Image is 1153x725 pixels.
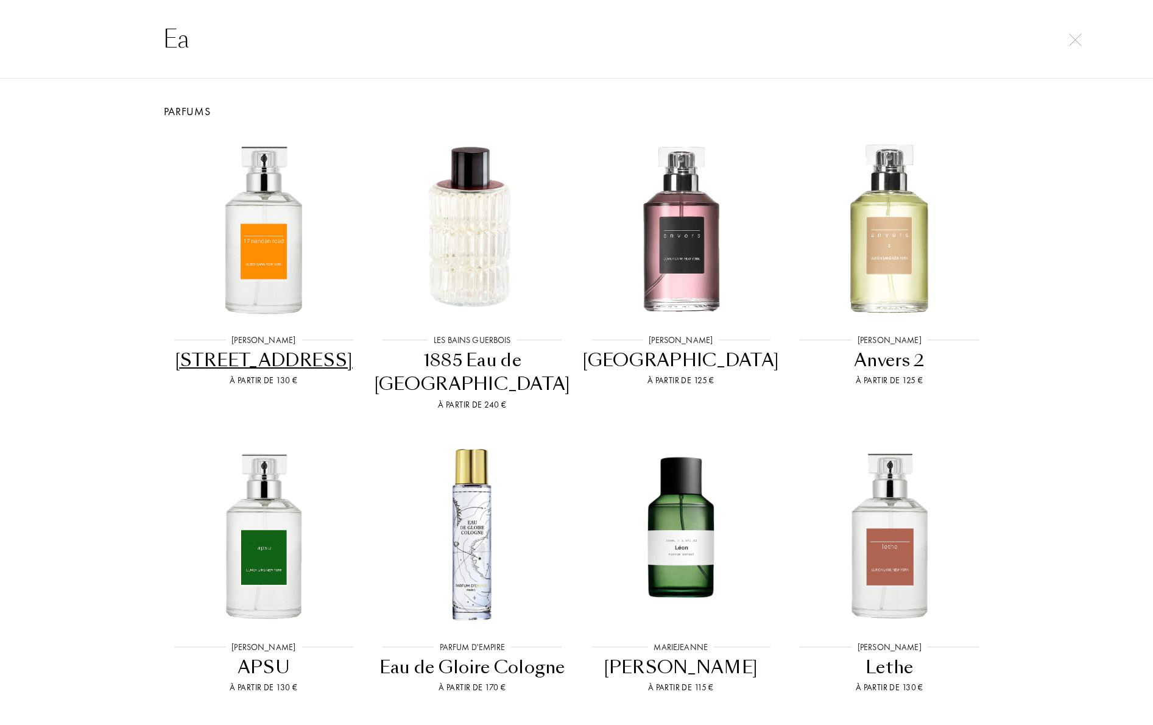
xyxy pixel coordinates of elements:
[434,641,511,654] div: Parfum d'Empire
[225,334,301,347] div: [PERSON_NAME]
[795,440,983,628] img: Lethe
[790,374,989,387] div: À partir de 125 €
[852,641,928,654] div: [PERSON_NAME]
[785,426,994,709] a: Lethe[PERSON_NAME]LetheÀ partir de 130 €
[577,119,786,426] a: Anvers[PERSON_NAME][GEOGRAPHIC_DATA]À partir de 125 €
[643,334,719,347] div: [PERSON_NAME]
[373,348,572,397] div: 1885 Eau de [GEOGRAPHIC_DATA]
[852,334,928,347] div: [PERSON_NAME]
[164,656,364,679] div: APSU
[164,348,364,372] div: [STREET_ADDRESS]
[785,119,994,426] a: Anvers 2[PERSON_NAME]Anvers 2À partir de 125 €
[164,681,364,694] div: À partir de 130 €
[587,133,775,320] img: Anvers
[577,426,786,709] a: LeonMarieJeanne[PERSON_NAME]À partir de 115 €
[160,426,368,709] a: APSU[PERSON_NAME]APSUÀ partir de 130 €
[150,103,1003,119] div: Parfums
[795,133,983,320] img: Anvers 2
[582,681,781,694] div: À partir de 115 €
[368,119,577,426] a: 1885 Eau de Cologne Les Bains Guerbois1885 Eau de [GEOGRAPHIC_DATA]À partir de 240 €
[428,334,517,347] div: Les Bains Guerbois
[170,440,358,628] img: APSU
[378,133,566,320] img: 1885 Eau de Cologne
[373,398,572,411] div: À partir de 240 €
[378,440,566,628] img: Eau de Gloire Cologne
[647,641,714,654] div: MarieJeanne
[582,374,781,387] div: À partir de 125 €
[1069,34,1082,46] img: cross.svg
[582,656,781,679] div: [PERSON_NAME]
[790,348,989,372] div: Anvers 2
[790,681,989,694] div: À partir de 130 €
[138,21,1015,57] input: Rechercher
[164,374,364,387] div: À partir de 130 €
[587,440,775,628] img: Leon
[790,656,989,679] div: Lethe
[582,348,781,372] div: [GEOGRAPHIC_DATA]
[170,133,358,320] img: 17 Nandan Road
[368,426,577,709] a: Eau de Gloire CologneParfum d'EmpireEau de Gloire CologneÀ partir de 170 €
[160,119,368,426] a: 17 Nandan Road[PERSON_NAME][STREET_ADDRESS]À partir de 130 €
[373,681,572,694] div: À partir de 170 €
[225,641,301,654] div: [PERSON_NAME]
[373,656,572,679] div: Eau de Gloire Cologne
